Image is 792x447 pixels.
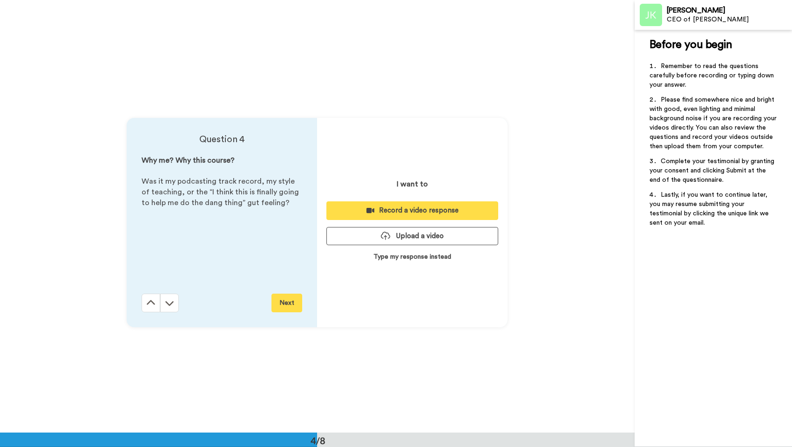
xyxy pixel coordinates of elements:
[397,179,428,190] p: I want to
[373,252,451,261] p: Type my response instead
[650,39,732,50] span: Before you begin
[326,201,498,220] button: Record a video response
[650,192,771,226] span: Lastly, if you want to continue later, you may resume submitting your testimonial by clicking the...
[667,16,792,24] div: CEO of [PERSON_NAME]
[271,294,302,312] button: Next
[650,158,776,183] span: Complete your testimonial by granting your consent and clicking Submit at the end of the question...
[667,6,792,15] div: [PERSON_NAME]
[142,178,301,206] span: Was it my podcasting track record, my style of teaching, or the “I think this is finally going to...
[334,206,491,215] div: Record a video response
[650,63,776,88] span: Remember to read the questions carefully before recording or typing down your answer.
[296,434,340,447] div: 4/8
[326,227,498,245] button: Upload a video
[640,4,662,26] img: Profile Image
[650,96,778,150] span: Please find somewhere nice and bright with good, even lighting and minimal background noise if yo...
[142,157,235,164] span: Why me? Why this course?
[142,133,302,146] h4: Question 4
